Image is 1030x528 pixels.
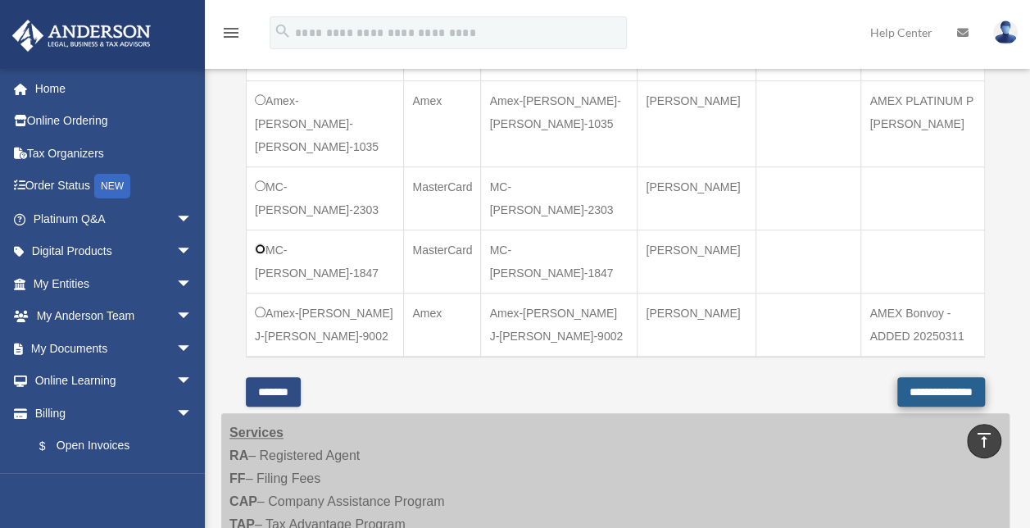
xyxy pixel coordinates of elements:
[481,81,638,167] td: Amex-[PERSON_NAME]-[PERSON_NAME]-1035
[176,267,209,301] span: arrow_drop_down
[481,294,638,357] td: Amex-[PERSON_NAME] J-[PERSON_NAME]-9002
[404,230,481,294] td: MasterCard
[229,448,248,462] strong: RA
[176,397,209,430] span: arrow_drop_down
[247,81,404,167] td: Amex-[PERSON_NAME]-[PERSON_NAME]-1035
[11,203,217,235] a: Platinum Q&Aarrow_drop_down
[404,81,481,167] td: Amex
[638,294,756,357] td: [PERSON_NAME]
[11,267,217,300] a: My Entitiesarrow_drop_down
[48,436,57,457] span: $
[247,167,404,230] td: MC-[PERSON_NAME]-2303
[7,20,156,52] img: Anderson Advisors Platinum Portal
[176,365,209,398] span: arrow_drop_down
[229,426,284,439] strong: Services
[11,365,217,398] a: Online Learningarrow_drop_down
[861,294,985,357] td: AMEX Bonvoy - ADDED 20250311
[481,230,638,294] td: MC-[PERSON_NAME]-1847
[993,20,1018,44] img: User Pic
[638,81,756,167] td: [PERSON_NAME]
[11,105,217,138] a: Online Ordering
[176,300,209,334] span: arrow_drop_down
[404,167,481,230] td: MasterCard
[23,430,201,463] a: $Open Invoices
[229,494,257,508] strong: CAP
[176,235,209,269] span: arrow_drop_down
[176,203,209,236] span: arrow_drop_down
[221,23,241,43] i: menu
[481,167,638,230] td: MC-[PERSON_NAME]-2303
[11,300,217,333] a: My Anderson Teamarrow_drop_down
[94,174,130,198] div: NEW
[11,137,217,170] a: Tax Organizers
[229,471,246,485] strong: FF
[974,430,994,450] i: vertical_align_top
[861,81,985,167] td: AMEX PLATINUM P [PERSON_NAME]
[221,29,241,43] a: menu
[11,397,209,430] a: Billingarrow_drop_down
[247,230,404,294] td: MC-[PERSON_NAME]-1847
[11,235,217,268] a: Digital Productsarrow_drop_down
[638,167,756,230] td: [PERSON_NAME]
[176,332,209,366] span: arrow_drop_down
[23,462,209,495] a: Past Invoices
[274,22,292,40] i: search
[404,294,481,357] td: Amex
[11,170,217,203] a: Order StatusNEW
[967,424,1001,458] a: vertical_align_top
[247,294,404,357] td: Amex-[PERSON_NAME] J-[PERSON_NAME]-9002
[11,332,217,365] a: My Documentsarrow_drop_down
[11,72,217,105] a: Home
[638,230,756,294] td: [PERSON_NAME]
